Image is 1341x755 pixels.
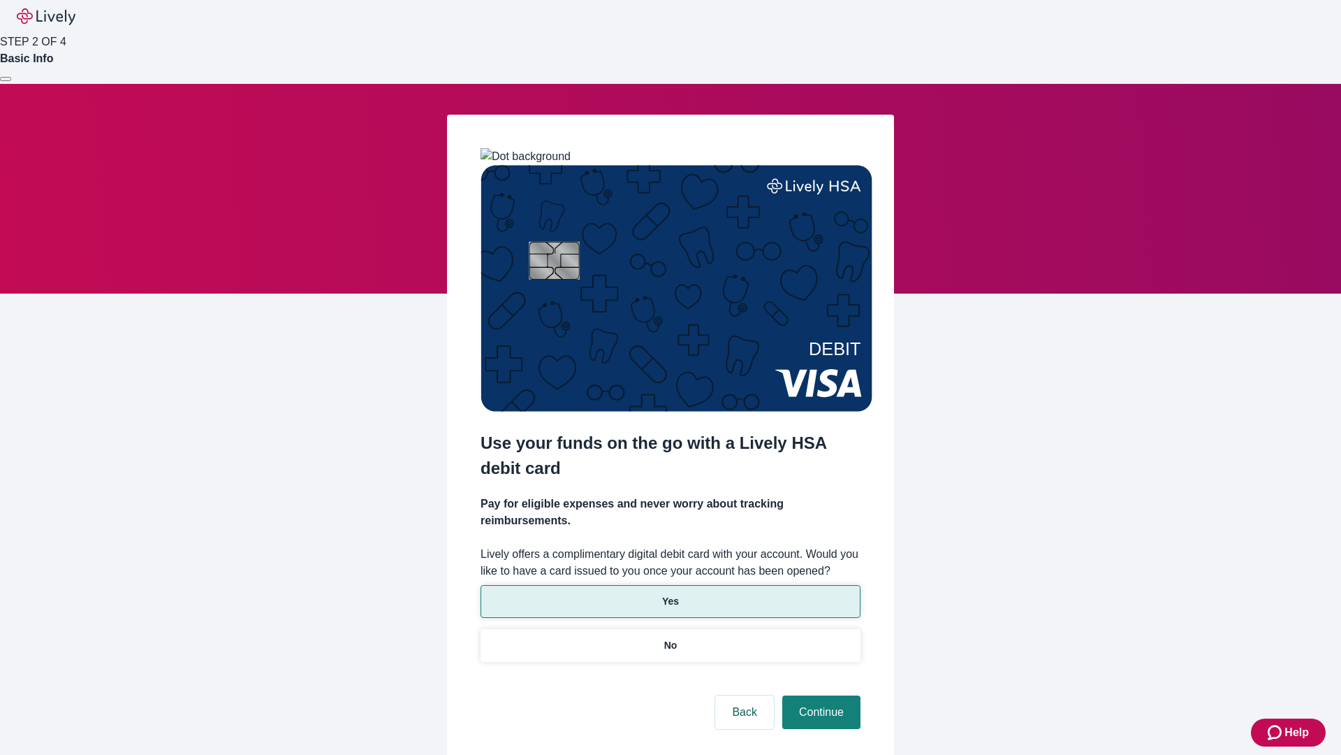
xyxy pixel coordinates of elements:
[481,165,872,412] img: Debit card
[664,638,677,653] p: No
[715,696,774,729] button: Back
[782,696,860,729] button: Continue
[1251,719,1326,747] button: Zendesk support iconHelp
[1268,724,1284,741] svg: Zendesk support icon
[481,585,860,618] button: Yes
[481,431,860,481] h2: Use your funds on the go with a Lively HSA debit card
[481,546,860,580] label: Lively offers a complimentary digital debit card with your account. Would you like to have a card...
[17,8,75,25] img: Lively
[481,629,860,662] button: No
[481,148,571,165] img: Dot background
[1284,724,1309,741] span: Help
[662,594,679,609] p: Yes
[481,496,860,529] h4: Pay for eligible expenses and never worry about tracking reimbursements.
